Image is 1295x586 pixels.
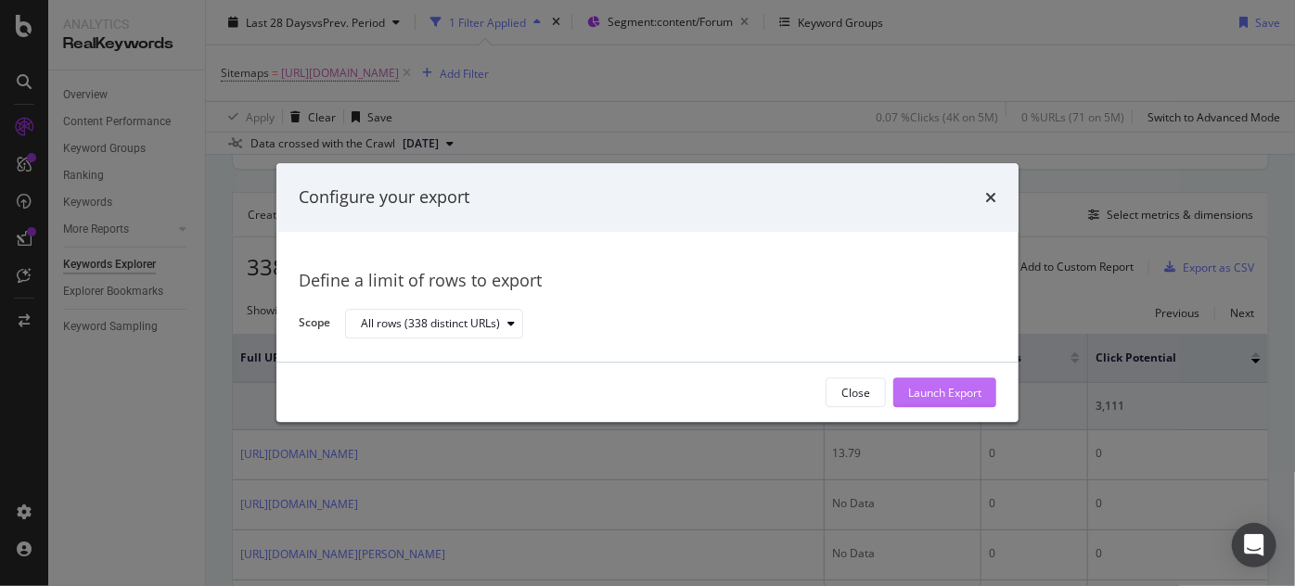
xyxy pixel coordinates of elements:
label: Scope [299,315,330,336]
button: Launch Export [893,378,996,408]
div: modal [276,163,1019,422]
div: Configure your export [299,185,469,210]
div: Define a limit of rows to export [299,269,996,293]
div: All rows (338 distinct URLs) [361,318,500,329]
button: All rows (338 distinct URLs) [345,309,523,338]
div: Close [841,385,870,401]
div: Open Intercom Messenger [1232,523,1276,567]
div: times [985,185,996,210]
div: Launch Export [908,385,981,401]
button: Close [826,378,886,408]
